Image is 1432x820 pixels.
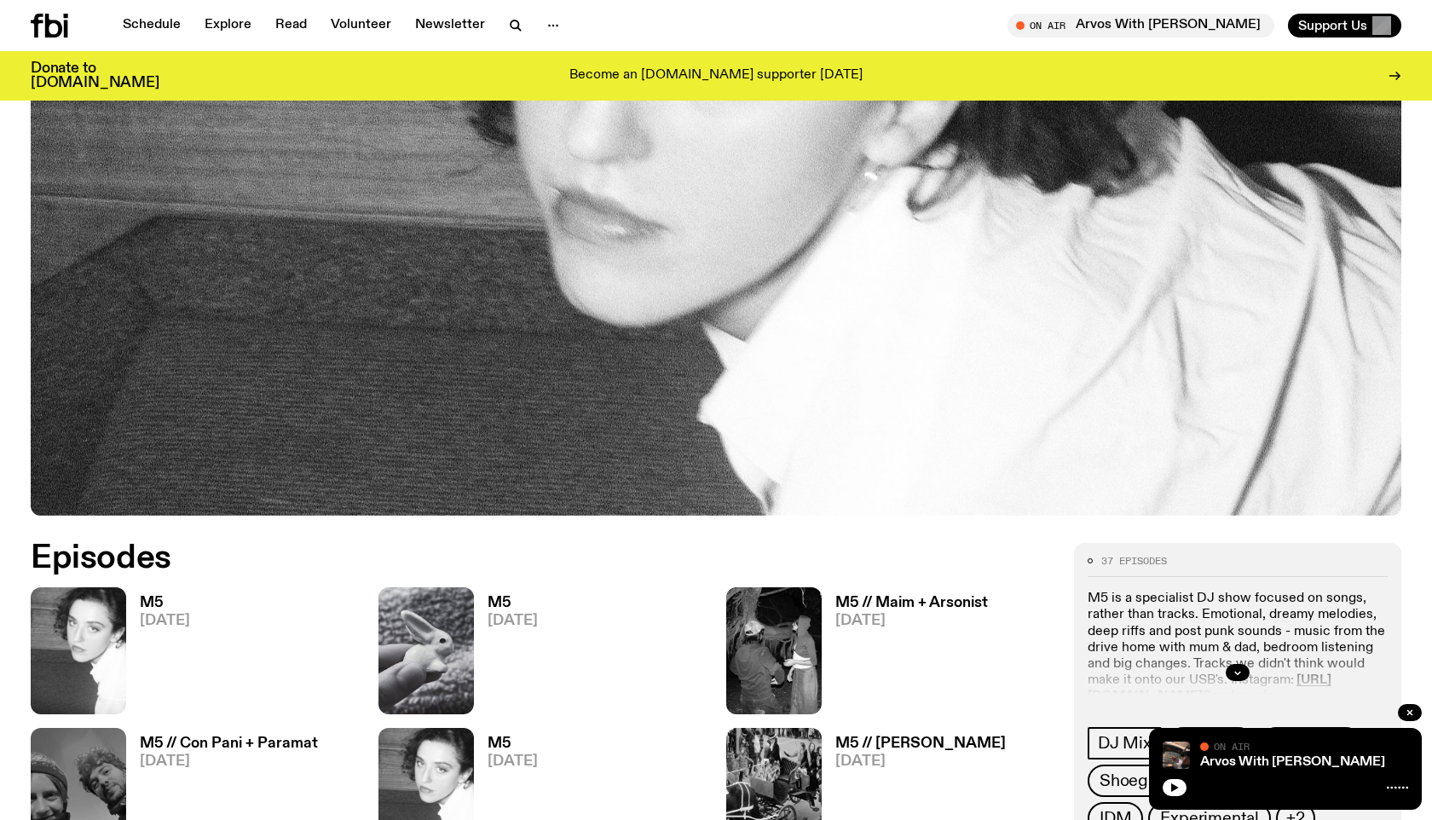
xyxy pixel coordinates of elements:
[1100,771,1173,790] span: Shoegaze
[822,596,988,714] a: M5 // Maim + Arsonist[DATE]
[31,61,159,90] h3: Donate to [DOMAIN_NAME]
[835,596,988,610] h3: M5 // Maim + Arsonist
[1098,734,1152,753] span: DJ Mix
[405,14,495,38] a: Newsletter
[488,596,538,610] h3: M5
[113,14,191,38] a: Schedule
[569,68,863,84] p: Become an [DOMAIN_NAME] supporter [DATE]
[140,736,318,751] h3: M5 // Con Pani + Paramat
[835,736,1006,751] h3: M5 // [PERSON_NAME]
[31,543,938,574] h2: Episodes
[1214,741,1250,752] span: On Air
[1088,727,1162,759] a: DJ Mix
[1200,755,1385,769] a: Arvos With [PERSON_NAME]
[1288,14,1401,38] button: Support Us
[835,614,988,628] span: [DATE]
[835,754,1006,769] span: [DATE]
[1088,765,1185,797] a: Shoegaze
[140,754,318,769] span: [DATE]
[474,596,538,714] a: M5[DATE]
[1008,14,1274,38] button: On AirArvos With [PERSON_NAME]
[488,736,538,751] h3: M5
[265,14,317,38] a: Read
[140,596,190,610] h3: M5
[488,754,538,769] span: [DATE]
[1101,557,1167,566] span: 37 episodes
[1088,591,1388,754] p: M5 is a specialist DJ show focused on songs, rather than tracks. Emotional, dreamy melodies, deep...
[320,14,401,38] a: Volunteer
[140,614,190,628] span: [DATE]
[488,614,538,628] span: [DATE]
[31,587,126,714] img: A black and white photo of Lilly wearing a white blouse and looking up at the camera.
[126,596,190,714] a: M5[DATE]
[1298,18,1367,33] span: Support Us
[194,14,262,38] a: Explore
